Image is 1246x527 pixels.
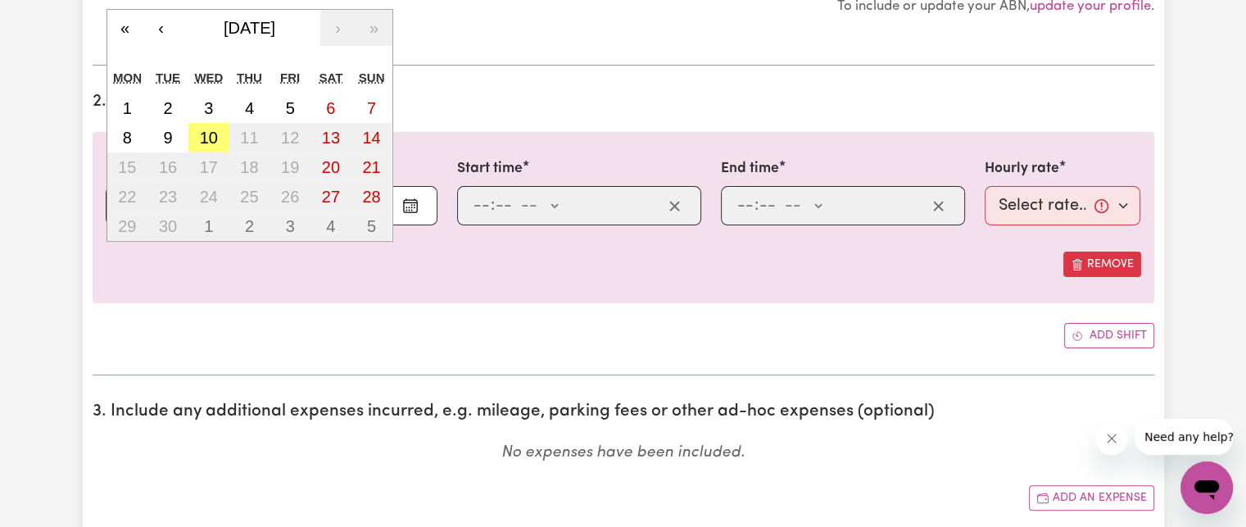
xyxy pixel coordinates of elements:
[319,70,342,84] abbr: Saturday
[501,445,745,461] em: No expenses have been included.
[1095,422,1128,455] iframe: Close message
[113,70,142,84] abbr: Monday
[1135,419,1233,455] iframe: Message from company
[118,217,136,235] abbr: 29 September 2025
[240,188,258,206] abbr: 25 September 2025
[270,123,310,152] button: 12 September 2025
[351,182,392,211] button: 28 September 2025
[351,93,392,123] button: 7 September 2025
[200,129,218,147] abbr: 10 September 2025
[240,158,258,176] abbr: 18 September 2025
[985,158,1059,179] label: Hourly rate
[240,129,258,147] abbr: 11 September 2025
[118,188,136,206] abbr: 22 September 2025
[123,99,132,117] abbr: 1 September 2025
[281,158,299,176] abbr: 19 September 2025
[286,217,295,235] abbr: 3 October 2025
[281,129,299,147] abbr: 12 September 2025
[200,158,218,176] abbr: 17 September 2025
[245,217,254,235] abbr: 2 October 2025
[163,99,172,117] abbr: 2 September 2025
[188,152,229,182] button: 17 September 2025
[270,152,310,182] button: 19 September 2025
[322,188,340,206] abbr: 27 September 2025
[229,211,270,241] button: 2 October 2025
[188,123,229,152] button: 10 September 2025
[143,10,179,46] button: ‹
[107,93,148,123] button: 1 September 2025
[200,188,218,206] abbr: 24 September 2025
[326,99,335,117] abbr: 6 September 2025
[156,70,180,84] abbr: Tuesday
[10,11,99,25] span: Need any help?
[107,152,148,182] button: 15 September 2025
[118,158,136,176] abbr: 15 September 2025
[1029,485,1154,511] button: Add another expense
[147,152,188,182] button: 16 September 2025
[229,93,270,123] button: 4 September 2025
[179,10,320,46] button: [DATE]
[159,188,177,206] abbr: 23 September 2025
[147,123,188,152] button: 9 September 2025
[281,188,299,206] abbr: 26 September 2025
[147,93,188,123] button: 2 September 2025
[159,158,177,176] abbr: 16 September 2025
[224,19,275,37] span: [DATE]
[473,193,491,218] input: --
[229,182,270,211] button: 25 September 2025
[367,99,376,117] abbr: 7 September 2025
[237,70,262,84] abbr: Thursday
[310,93,351,123] button: 6 September 2025
[106,158,224,179] label: Date of care work
[194,70,223,84] abbr: Wednesday
[397,193,424,218] button: Enter the date of care work
[1064,323,1154,348] button: Add another shift
[245,99,254,117] abbr: 4 September 2025
[280,70,300,84] abbr: Friday
[107,211,148,241] button: 29 September 2025
[270,211,310,241] button: 3 October 2025
[351,152,392,182] button: 21 September 2025
[736,193,754,218] input: --
[495,193,513,218] input: --
[351,123,392,152] button: 14 September 2025
[229,152,270,182] button: 18 September 2025
[1180,461,1233,514] iframe: Button to launch messaging window
[188,93,229,123] button: 3 September 2025
[188,182,229,211] button: 24 September 2025
[147,182,188,211] button: 23 September 2025
[107,10,143,46] button: «
[754,197,759,215] span: :
[322,129,340,147] abbr: 13 September 2025
[93,92,1154,112] h2: 2. Enter the details of your shift(s)
[362,129,380,147] abbr: 14 September 2025
[359,70,385,84] abbr: Sunday
[491,197,495,215] span: :
[351,211,392,241] button: 5 October 2025
[123,129,132,147] abbr: 8 September 2025
[147,211,188,241] button: 30 September 2025
[204,217,213,235] abbr: 1 October 2025
[362,158,380,176] abbr: 21 September 2025
[322,158,340,176] abbr: 20 September 2025
[1063,252,1141,277] button: Remove this shift
[204,99,213,117] abbr: 3 September 2025
[356,10,392,46] button: »
[310,211,351,241] button: 4 October 2025
[107,123,148,152] button: 8 September 2025
[310,123,351,152] button: 13 September 2025
[367,217,376,235] abbr: 5 October 2025
[107,182,148,211] button: 22 September 2025
[163,129,172,147] abbr: 9 September 2025
[270,93,310,123] button: 5 September 2025
[93,402,1154,422] h2: 3. Include any additional expenses incurred, e.g. mileage, parking fees or other ad-hoc expenses ...
[310,152,351,182] button: 20 September 2025
[310,182,351,211] button: 27 September 2025
[159,217,177,235] abbr: 30 September 2025
[270,182,310,211] button: 26 September 2025
[326,217,335,235] abbr: 4 October 2025
[188,211,229,241] button: 1 October 2025
[759,193,777,218] input: --
[286,99,295,117] abbr: 5 September 2025
[362,188,380,206] abbr: 28 September 2025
